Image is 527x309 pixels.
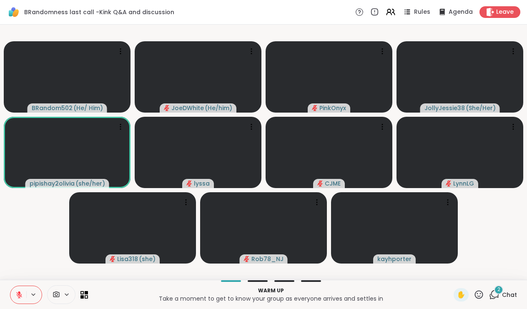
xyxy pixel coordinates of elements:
span: ( He/him ) [205,104,232,112]
span: JollyJessie38 [424,104,465,112]
span: Chat [502,291,517,299]
img: ShareWell Logomark [7,5,21,19]
span: ( she/her ) [75,179,105,188]
span: Rules [414,8,430,16]
span: LynnLG [453,179,474,188]
span: ( She/Her ) [466,104,496,112]
span: lyssa [194,179,210,188]
span: kayhporter [377,255,412,263]
p: Warm up [93,287,449,294]
span: 2 [497,286,500,293]
span: ( He/ Him ) [73,104,103,112]
span: PinkOnyx [319,104,346,112]
span: ✋ [457,290,465,300]
span: Leave [496,8,514,16]
span: audio-muted [244,256,250,262]
span: audio-muted [317,181,323,186]
span: CJME [325,179,341,188]
span: JoeDWhite [171,104,204,112]
span: Rob78_NJ [251,255,284,263]
span: audio-muted [164,105,170,111]
span: BRandom502 [32,104,73,112]
p: Take a moment to get to know your group as everyone arrives and settles in [93,294,449,303]
span: audio-muted [446,181,452,186]
span: Agenda [449,8,473,16]
span: audio-muted [110,256,115,262]
span: pipishay2olivia [30,179,75,188]
span: audio-muted [186,181,192,186]
span: BRandomness last call -Kink Q&A and discussion [24,8,174,16]
span: audio-muted [312,105,318,111]
span: ( she ) [139,255,156,263]
span: Lisa318 [117,255,138,263]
